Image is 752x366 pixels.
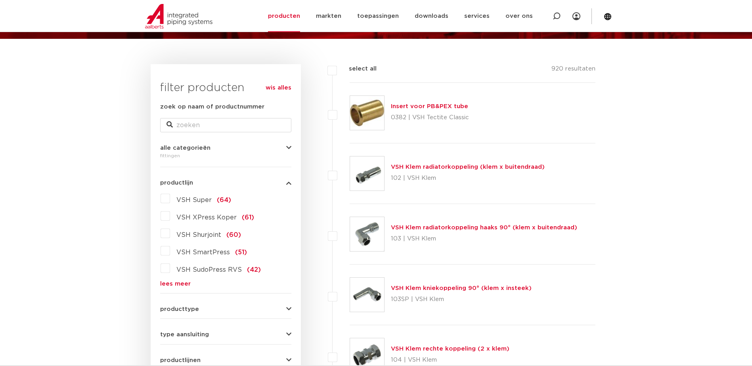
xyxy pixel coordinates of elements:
[266,83,291,93] a: wis alles
[391,225,577,231] a: VSH Klem radiatorkoppeling haaks 90° (klem x buitendraad)
[391,111,469,124] p: 0382 | VSH Tectite Classic
[235,249,247,255] span: (51)
[391,172,545,185] p: 102 | VSH Klem
[160,357,201,363] span: productlijnen
[350,278,384,312] img: Thumbnail for VSH Klem kniekoppeling 90° (klem x insteek)
[160,306,291,312] button: producttype
[350,156,384,191] img: Thumbnail for VSH Klem radiatorkoppeling (klem x buitendraad)
[350,96,384,130] img: Thumbnail for Insert voor PB&PEX tube
[176,232,221,238] span: VSH Shurjoint
[176,249,230,255] span: VSH SmartPress
[160,180,291,186] button: productlijn
[176,267,242,273] span: VSH SudoPress RVS
[176,197,212,203] span: VSH Super
[176,214,237,221] span: VSH XPress Koper
[160,118,291,132] input: zoeken
[160,102,264,112] label: zoek op naam of productnummer
[337,64,377,74] label: select all
[160,151,291,160] div: fittingen
[242,214,254,221] span: (61)
[391,233,577,245] p: 103 | VSH Klem
[160,332,209,337] span: type aansluiting
[350,217,384,251] img: Thumbnail for VSH Klem radiatorkoppeling haaks 90° (klem x buitendraad)
[160,332,291,337] button: type aansluiting
[247,267,261,273] span: (42)
[391,293,532,306] p: 103SP | VSH Klem
[160,180,193,186] span: productlijn
[226,232,241,238] span: (60)
[160,306,199,312] span: producttype
[391,346,509,352] a: VSH Klem rechte koppeling (2 x klem)
[160,80,291,96] h3: filter producten
[217,197,231,203] span: (64)
[160,281,291,287] a: lees meer
[391,285,532,291] a: VSH Klem kniekoppeling 90° (klem x insteek)
[160,357,291,363] button: productlijnen
[391,164,545,170] a: VSH Klem radiatorkoppeling (klem x buitendraad)
[391,103,468,109] a: Insert voor PB&PEX tube
[160,145,210,151] span: alle categorieën
[160,145,291,151] button: alle categorieën
[551,64,595,76] p: 920 resultaten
